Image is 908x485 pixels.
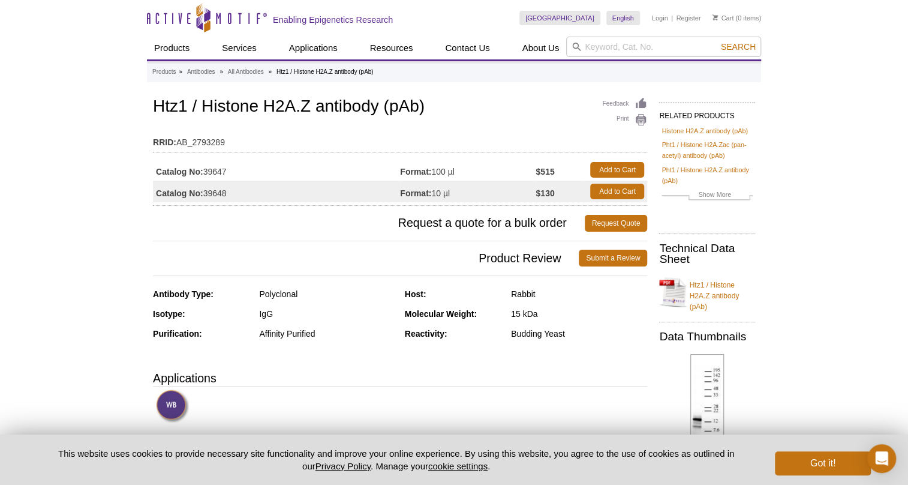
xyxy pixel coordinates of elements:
a: Feedback [602,97,647,110]
div: Open Intercom Messenger [867,444,896,473]
strong: Host: [405,289,426,299]
strong: Isotype: [153,309,185,319]
img: Western Blot Validated [156,390,189,423]
div: Budding Yeast [511,328,647,339]
td: 39648 [153,181,400,202]
p: This website uses cookies to provide necessary site functionality and improve your online experie... [37,447,755,472]
button: Got it! [775,451,871,475]
a: Services [215,37,264,59]
a: Login [652,14,668,22]
a: Show More [662,189,753,203]
a: Resources [363,37,420,59]
h1: Htz1 / Histone H2A.Z antibody (pAb) [153,97,647,118]
a: English [606,11,640,25]
a: Add to Cart [590,162,644,178]
a: Htz1 / Histone H2A.Z antibody (pAb) [659,273,755,312]
a: Contact Us [438,37,497,59]
li: (0 items) [712,11,761,25]
a: Antibodies [187,67,215,77]
strong: Format: [400,188,431,199]
h2: Technical Data Sheet [659,243,755,265]
a: Submit a Review [579,250,647,267]
h2: Enabling Epigenetics Research [273,14,393,25]
span: Request a quote for a bulk order [153,215,585,232]
td: 100 µl [400,159,536,181]
li: » [179,68,182,75]
strong: Antibody Type: [153,289,214,299]
a: Products [147,37,197,59]
a: Cart [712,14,733,22]
li: | [671,11,673,25]
strong: Format: [400,166,431,177]
a: About Us [515,37,567,59]
strong: Reactivity: [405,329,447,339]
h3: Published Applications [153,432,647,449]
div: Polyclonal [259,289,395,300]
strong: Catalog No: [156,188,203,199]
li: » [220,68,223,75]
div: Affinity Purified [259,328,395,339]
td: 39647 [153,159,400,181]
div: Rabbit [511,289,647,300]
a: Pht1 / Histone H2A.Zac (pan-acetyl) antibody (pAb) [662,139,753,161]
a: Request Quote [585,215,648,232]
a: Pht1 / Histone H2A.Z antibody (pAb) [662,164,753,186]
a: All Antibodies [228,67,264,77]
a: Add to Cart [590,184,644,199]
div: 15 kDa [511,309,647,319]
a: Print [602,113,647,127]
li: Htz1 / Histone H2A.Z antibody (pAb) [276,68,374,75]
div: IgG [259,309,395,319]
button: cookie settings [428,461,488,471]
strong: Catalog No: [156,166,203,177]
strong: $515 [536,166,554,177]
h3: Applications [153,369,647,387]
a: Histone H2A.Z antibody (pAb) [662,125,747,136]
strong: Molecular Weight: [405,309,477,319]
img: Htz1 / Histone H2A.Z antibody (pAb) tested by Western blot. [690,354,724,448]
td: AB_2793289 [153,130,647,149]
span: Product Review [153,250,579,267]
strong: Purification: [153,329,202,339]
span: Search [721,42,756,52]
a: Register [676,14,700,22]
h2: RELATED PRODUCTS [659,102,755,124]
a: [GEOGRAPHIC_DATA] [519,11,600,25]
td: 10 µl [400,181,536,202]
h2: Data Thumbnails [659,331,755,342]
button: Search [717,41,759,52]
strong: RRID: [153,137,176,148]
strong: $130 [536,188,554,199]
img: Your Cart [712,14,718,20]
a: Privacy Policy [315,461,371,471]
a: Products [152,67,176,77]
input: Keyword, Cat. No. [566,37,761,57]
li: » [268,68,272,75]
a: Applications [282,37,345,59]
